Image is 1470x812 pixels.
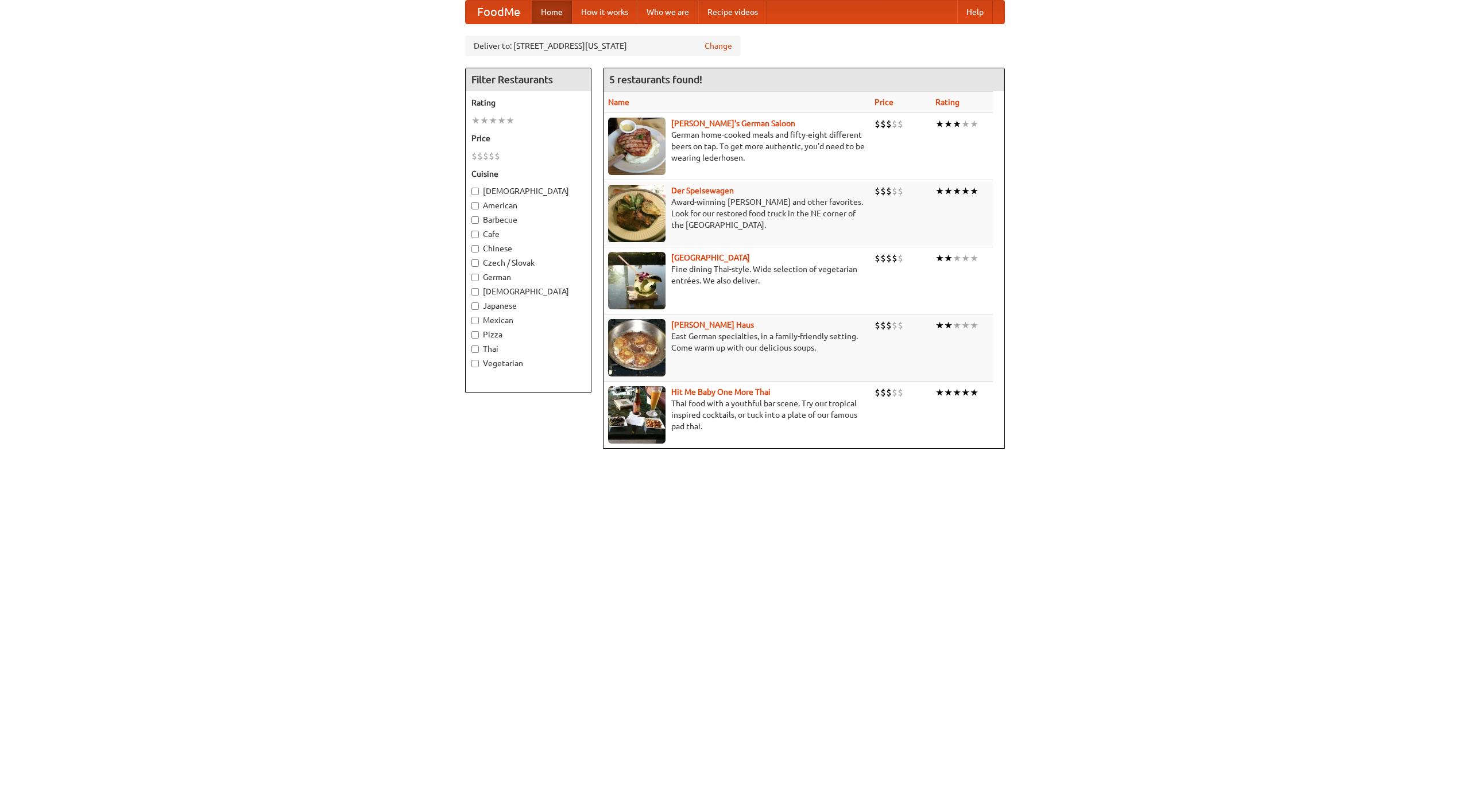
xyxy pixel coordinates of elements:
input: Chinese [471,245,479,252]
a: Recipe videos [698,1,767,24]
input: Cafe [471,231,479,238]
li: ★ [935,118,944,130]
li: $ [886,118,892,130]
li: ★ [944,252,953,265]
a: [GEOGRAPHIC_DATA] [671,253,750,262]
li: ★ [935,319,944,332]
p: Fine dining Thai-style. Wide selection of vegetarian entrées. We also deliver. [608,263,865,286]
label: Japanese [471,300,585,312]
li: ★ [506,114,514,127]
img: esthers.jpg [608,118,666,175]
p: Thai food with a youthful bar scene. Try our tropical inspired cocktails, or tuck into a plate of... [608,398,865,432]
h5: Rating [471,97,585,108]
li: ★ [935,386,944,399]
a: How it works [572,1,637,24]
li: ★ [944,386,953,399]
a: Who we are [637,1,698,24]
li: ★ [961,185,970,197]
li: $ [880,319,886,332]
li: $ [483,150,489,162]
li: ★ [961,118,970,130]
label: American [471,200,585,211]
a: Der Speisewagen [671,186,734,195]
li: ★ [935,252,944,265]
ng-pluralize: 5 restaurants found! [609,74,702,85]
label: German [471,271,585,283]
li: ★ [944,118,953,130]
label: Czech / Slovak [471,257,585,269]
li: $ [875,386,880,399]
label: Cafe [471,228,585,240]
li: $ [898,185,903,197]
li: ★ [480,114,489,127]
li: ★ [944,319,953,332]
li: ★ [970,252,978,265]
label: Barbecue [471,214,585,226]
label: Thai [471,343,585,355]
li: ★ [970,319,978,332]
img: kohlhaus.jpg [608,319,666,376]
p: East German specialties, in a family-friendly setting. Come warm up with our delicious soups. [608,331,865,353]
img: satay.jpg [608,252,666,309]
li: $ [875,185,880,197]
input: American [471,202,479,209]
li: $ [892,118,898,130]
h5: Cuisine [471,168,585,180]
li: ★ [935,185,944,197]
li: $ [886,386,892,399]
li: $ [892,185,898,197]
li: ★ [970,386,978,399]
li: ★ [953,319,961,332]
li: ★ [961,319,970,332]
a: [PERSON_NAME] Haus [671,320,754,329]
a: Rating [935,98,960,107]
li: $ [880,252,886,265]
li: ★ [953,185,961,197]
li: $ [875,252,880,265]
li: ★ [953,118,961,130]
li: $ [494,150,500,162]
li: $ [880,185,886,197]
li: ★ [970,118,978,130]
li: $ [892,319,898,332]
a: [PERSON_NAME]'s German Saloon [671,119,795,128]
li: $ [875,118,880,130]
li: $ [898,386,903,399]
li: $ [880,386,886,399]
li: $ [892,386,898,399]
h5: Price [471,133,585,144]
input: Japanese [471,302,479,310]
li: $ [886,185,892,197]
a: Home [532,1,572,24]
li: ★ [970,185,978,197]
li: ★ [953,252,961,265]
b: Hit Me Baby One More Thai [671,387,771,397]
li: $ [898,118,903,130]
li: $ [880,118,886,130]
li: ★ [944,185,953,197]
div: Deliver to: [STREET_ADDRESS][US_STATE] [465,36,741,56]
input: [DEMOGRAPHIC_DATA] [471,188,479,195]
h4: Filter Restaurants [466,68,591,91]
li: ★ [489,114,497,127]
li: ★ [953,386,961,399]
a: Help [957,1,993,24]
label: Pizza [471,329,585,340]
label: Mexican [471,314,585,326]
a: Change [705,40,732,52]
li: ★ [961,252,970,265]
a: Price [875,98,893,107]
label: [DEMOGRAPHIC_DATA] [471,185,585,197]
label: Vegetarian [471,358,585,369]
li: $ [886,319,892,332]
li: $ [898,252,903,265]
li: $ [898,319,903,332]
label: [DEMOGRAPHIC_DATA] [471,286,585,297]
li: ★ [471,114,480,127]
input: Pizza [471,331,479,339]
input: Thai [471,345,479,353]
